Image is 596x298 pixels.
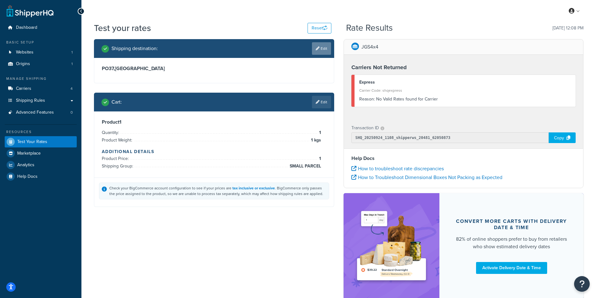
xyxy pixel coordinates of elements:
div: Express [359,78,571,87]
span: Websites [16,50,34,55]
a: Marketplace [5,148,77,159]
a: Carriers4 [5,83,77,95]
span: Dashboard [16,25,37,30]
span: 1 [318,129,321,136]
div: Convert more carts with delivery date & time [454,218,568,231]
span: Shipping Rules [16,98,45,103]
span: 1 kgs [309,136,321,144]
div: Copy [549,132,576,143]
span: Product Price: [102,155,130,162]
span: Carriers [16,86,31,91]
a: Activate Delivery Date & Time [476,262,547,274]
div: Check your BigCommerce account configuration to see if your prices are . BigCommerce only passes ... [109,185,326,197]
li: Carriers [5,83,77,95]
h4: Additional Details [102,148,326,155]
strong: Carriers Not Returned [351,63,407,71]
li: Origins [5,58,77,70]
span: Analytics [17,162,34,168]
a: Websites1 [5,47,77,58]
span: Help Docs [17,174,38,179]
h2: Shipping destination : [111,46,158,51]
div: Resources [5,129,77,135]
button: Open Resource Center [574,276,590,292]
a: Edit [312,42,331,55]
img: feature-image-ddt-36eae7f7280da8017bfb280eaccd9c446f90b1fe08728e4019434db127062ab4.png [353,203,430,290]
h3: PO37 , [GEOGRAPHIC_DATA] [102,65,326,72]
span: Test Your Rates [17,139,47,145]
li: Websites [5,47,77,58]
a: Help Docs [5,171,77,182]
div: Manage Shipping [5,76,77,81]
h3: Product 1 [102,119,326,125]
a: How to Troubleshoot Dimensional Boxes Not Packing as Expected [351,174,502,181]
div: No Valid Rates found for Carrier [359,95,571,104]
span: 1 [71,50,73,55]
span: Origins [16,61,30,67]
span: SMALL PARCEL [288,162,321,170]
h2: Rate Results [346,23,393,33]
span: Marketplace [17,151,41,156]
p: Transaction ID [351,124,379,132]
span: 0 [70,110,73,115]
span: 1 [318,155,321,162]
a: Edit [312,96,331,108]
span: Product Weight: [102,137,134,143]
p: JGS4x4 [361,43,378,51]
h1: Test your rates [94,22,151,34]
span: 4 [70,86,73,91]
div: Basic Setup [5,40,77,45]
span: 1 [71,61,73,67]
button: Reset [308,23,331,33]
div: 82% of online shoppers prefer to buy from retailers who show estimated delivery dates [454,235,568,250]
a: How to troubleshoot rate discrepancies [351,165,444,172]
span: Quantity: [102,129,121,136]
span: Shipping Group: [102,163,135,169]
a: Origins1 [5,58,77,70]
span: Reason: [359,96,375,102]
li: Advanced Features [5,107,77,118]
div: Carrier Code: shqexpress [359,86,571,95]
a: tax inclusive or exclusive [232,185,275,191]
span: Advanced Features [16,110,54,115]
a: Shipping Rules [5,95,77,106]
h2: Cart : [111,99,122,105]
a: Advanced Features0 [5,107,77,118]
a: Test Your Rates [5,136,77,147]
a: Analytics [5,159,77,171]
a: Dashboard [5,22,77,33]
p: [DATE] 12:08 PM [552,24,583,33]
h4: Help Docs [351,155,576,162]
